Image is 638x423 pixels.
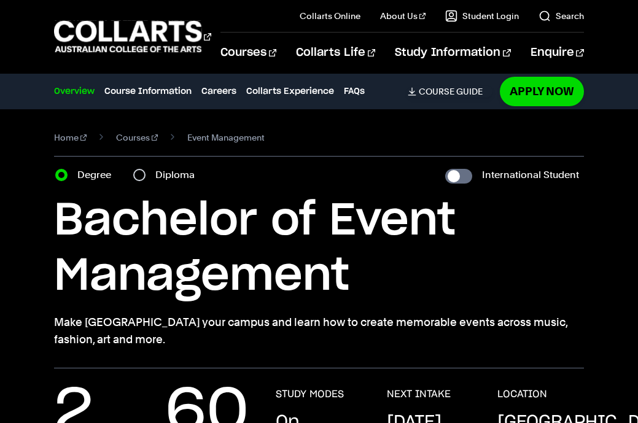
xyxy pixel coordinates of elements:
p: Make [GEOGRAPHIC_DATA] your campus and learn how to create memorable events across music, fashion... [54,314,583,348]
h3: NEXT INTAKE [387,388,451,400]
a: Careers [201,85,236,98]
a: Apply Now [500,77,584,106]
a: Courses [220,33,276,73]
span: Event Management [187,129,265,146]
a: FAQs [344,85,365,98]
a: About Us [380,10,426,22]
h1: Bachelor of Event Management [54,193,583,304]
label: Diploma [155,166,202,184]
a: Study Information [395,33,510,73]
a: Student Login [445,10,519,22]
h3: LOCATION [497,388,547,400]
h3: STUDY MODES [276,388,344,400]
a: Collarts Online [300,10,360,22]
a: Course Guide [408,86,492,97]
div: Go to homepage [54,19,190,54]
label: International Student [482,166,579,184]
a: Home [54,129,87,146]
a: Enquire [531,33,584,73]
a: Search [539,10,584,22]
a: Course Information [104,85,192,98]
a: Overview [54,85,95,98]
a: Collarts Life [296,33,375,73]
a: Courses [116,129,158,146]
a: Collarts Experience [246,85,334,98]
label: Degree [77,166,119,184]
